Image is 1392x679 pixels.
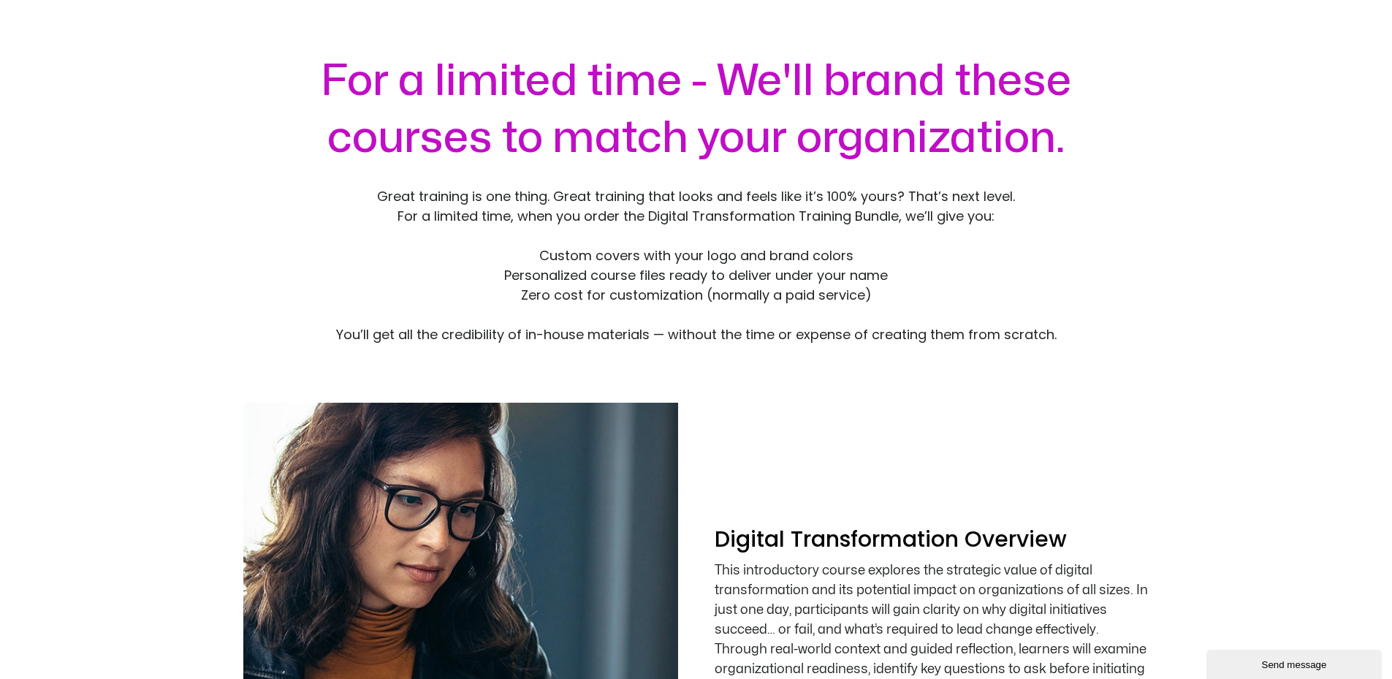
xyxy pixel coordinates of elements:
h2: Digital Transformation Overview [715,525,1149,553]
p: Great training is one thing. Great training that looks and feels like it’s 100% yours? That’s nex... [243,167,1149,344]
iframe: chat widget [1206,647,1385,679]
span: For a limited time - We'll brand these courses to match your organization. [321,60,1071,159]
